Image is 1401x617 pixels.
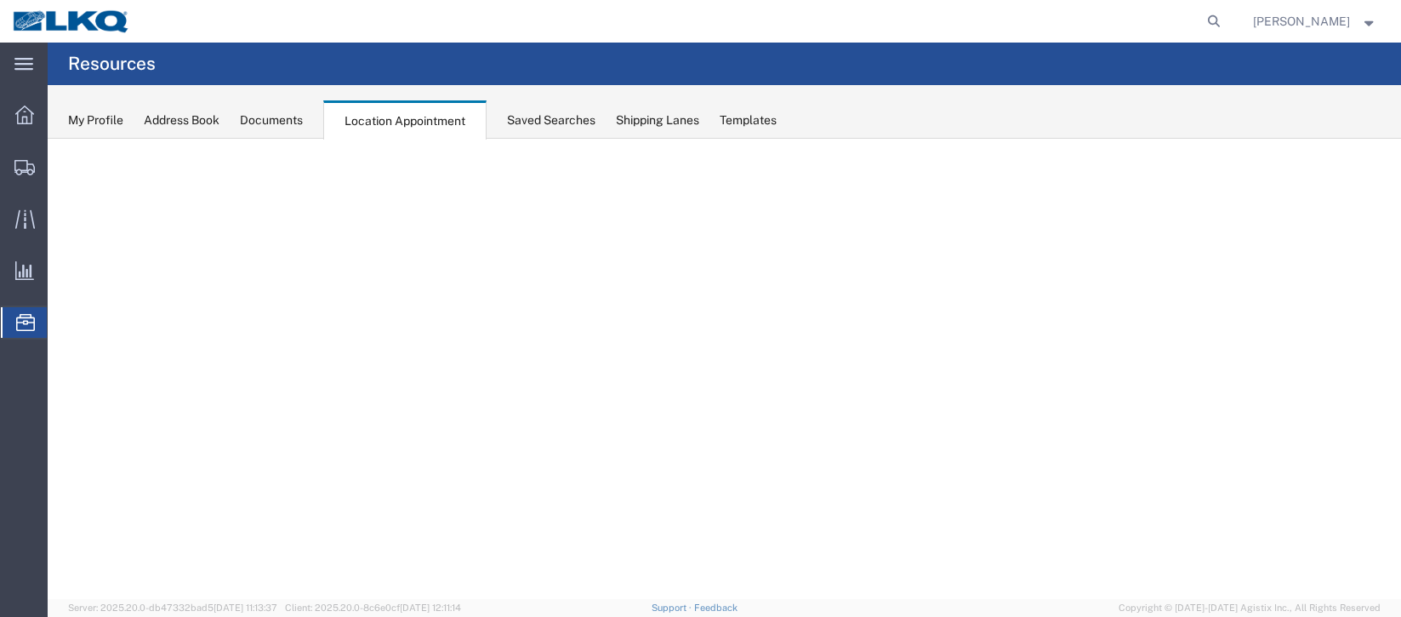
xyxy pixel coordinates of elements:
span: Christopher Sanchez [1253,12,1350,31]
div: Saved Searches [507,111,595,129]
div: Shipping Lanes [616,111,699,129]
span: Server: 2025.20.0-db47332bad5 [68,603,277,613]
img: logo [12,9,131,34]
a: Support [652,603,694,613]
iframe: FS Legacy Container [48,139,1401,599]
span: Copyright © [DATE]-[DATE] Agistix Inc., All Rights Reserved [1119,601,1381,615]
div: Address Book [144,111,219,129]
div: Templates [720,111,777,129]
div: Location Appointment [323,100,487,140]
div: Documents [240,111,303,129]
button: [PERSON_NAME] [1252,11,1378,31]
h4: Resources [68,43,156,85]
a: Feedback [694,603,738,613]
span: Client: 2025.20.0-8c6e0cf [285,603,461,613]
div: My Profile [68,111,123,129]
span: [DATE] 12:11:14 [400,603,461,613]
span: [DATE] 11:13:37 [214,603,277,613]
